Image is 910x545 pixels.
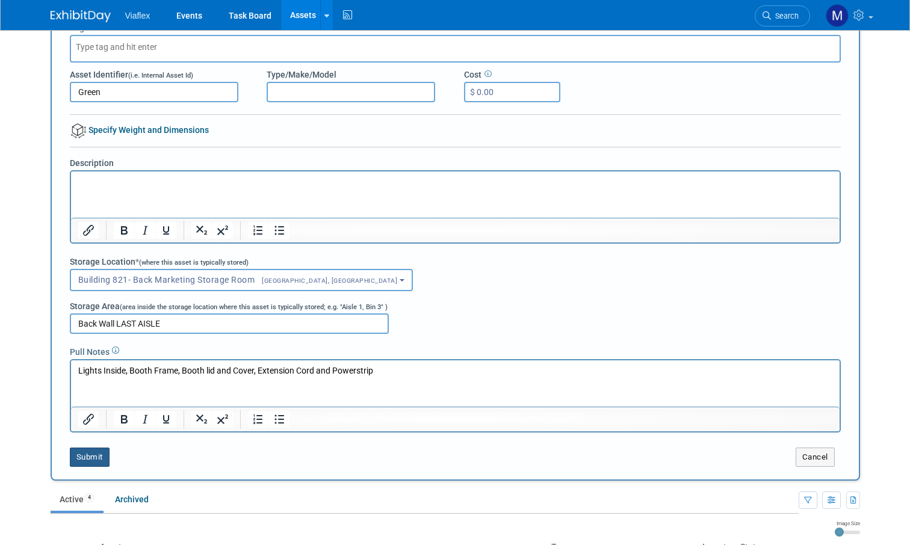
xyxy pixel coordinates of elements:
span: [GEOGRAPHIC_DATA], [GEOGRAPHIC_DATA] [255,277,397,285]
div: Pull Notes [70,343,841,358]
span: Cost [464,70,481,79]
button: Italic [135,222,155,239]
a: Search [755,5,810,26]
span: (where this asset is typically stored) [139,259,249,266]
button: Insert/edit link [78,222,99,239]
iframe: Rich Text Area [71,360,840,407]
div: Image Size [835,520,860,527]
button: Subscript [191,411,212,428]
label: Storage Area [70,300,388,312]
label: Description [70,157,114,169]
button: Building 821- Back Marketing Storage Room[GEOGRAPHIC_DATA], [GEOGRAPHIC_DATA] [70,269,413,291]
a: Specify Weight and Dimensions [70,125,209,135]
a: Active4 [51,488,104,511]
img: Megan Ringling [826,4,849,27]
label: Storage Location [70,256,249,268]
span: Viaflex [125,11,150,20]
iframe: Rich Text Area [71,171,840,218]
button: Superscript [212,222,233,239]
button: Cancel [796,448,835,467]
input: Type tag and hit enter [76,41,172,53]
span: Search [771,11,799,20]
button: Bold [114,411,134,428]
span: 4 [84,493,94,502]
button: Numbered list [248,411,268,428]
button: Underline [156,411,176,428]
button: Bullet list [269,411,289,428]
label: Asset Identifier [70,69,193,81]
button: Bold [114,222,134,239]
button: Italic [135,411,155,428]
button: Superscript [212,411,233,428]
button: Subscript [191,222,212,239]
img: bvolume.png [71,123,86,138]
img: ExhibitDay [51,10,111,22]
button: Bullet list [269,222,289,239]
span: Building 821- Back Marketing Storage Room [78,275,398,285]
span: (area inside the storage location where this asset is typically stored; e.g. "Aisle 1, Bin 3" ) [120,303,388,311]
button: Insert/edit link [78,411,99,428]
button: Underline [156,222,176,239]
button: Numbered list [248,222,268,239]
label: Type/Make/Model [267,69,336,81]
span: (i.e. Internal Asset Id) [128,72,193,79]
button: Submit [70,448,110,467]
a: Archived [106,488,158,511]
